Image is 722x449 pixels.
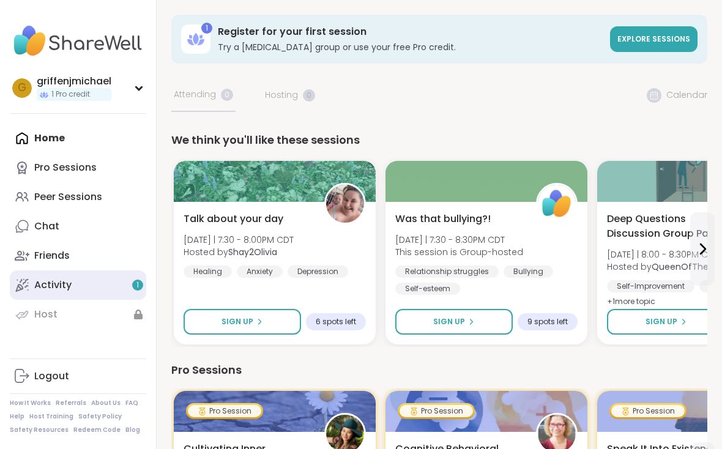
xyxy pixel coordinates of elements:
a: Chat [10,212,146,241]
a: FAQ [125,399,138,407]
span: [DATE] | 7:30 - 8:30PM CDT [395,234,523,246]
span: Talk about your day [184,212,283,226]
a: Peer Sessions [10,182,146,212]
div: Peer Sessions [34,190,102,204]
div: Friends [34,249,70,262]
span: 6 spots left [316,317,356,327]
div: Pro Sessions [171,362,707,379]
span: g [18,80,26,96]
div: Pro Session [400,405,473,417]
div: Relationship struggles [395,265,499,278]
a: Referrals [56,399,86,407]
a: Redeem Code [73,426,121,434]
a: Logout [10,362,146,391]
span: Explore sessions [617,34,690,44]
div: Host [34,308,58,321]
a: About Us [91,399,121,407]
div: Self-Improvement [607,280,694,292]
span: Was that bullying?! [395,212,491,226]
span: Sign Up [221,316,253,327]
h3: Register for your first session [218,25,603,39]
a: Safety Policy [78,412,122,421]
a: Friends [10,241,146,270]
img: ShareWell Nav Logo [10,20,146,62]
a: How It Works [10,399,51,407]
div: Pro Session [611,405,685,417]
div: Self-esteem [395,283,460,295]
a: Safety Resources [10,426,69,434]
span: This session is Group-hosted [395,246,523,258]
a: Pro Sessions [10,153,146,182]
span: Hosted by [184,246,294,258]
span: 9 spots left [527,317,568,327]
span: 1 [136,280,139,291]
div: 1 [201,23,212,34]
img: Shay2Olivia [326,185,364,223]
div: griffenjmichael [37,75,111,88]
a: Activity1 [10,270,146,300]
div: We think you'll like these sessions [171,132,707,149]
div: Logout [34,369,69,383]
img: ShareWell [538,185,576,223]
h3: Try a [MEDICAL_DATA] group or use your free Pro credit. [218,41,603,53]
div: Bullying [504,265,553,278]
div: Pro Sessions [34,161,97,174]
a: Help [10,412,24,421]
button: Sign Up [184,309,301,335]
a: Explore sessions [610,26,698,52]
div: Chat [34,220,59,233]
div: Anxiety [237,265,283,278]
span: 1 Pro credit [51,89,90,100]
div: Depression [288,265,348,278]
button: Sign Up [395,309,513,335]
a: Blog [125,426,140,434]
b: Shay2Olivia [228,246,277,258]
div: Pro Session [188,405,261,417]
div: Activity [34,278,72,292]
a: Host [10,300,146,329]
span: Sign Up [433,316,465,327]
a: Host Training [29,412,73,421]
span: [DATE] | 7:30 - 8:00PM CDT [184,234,294,246]
div: Healing [184,265,232,278]
span: Sign Up [646,316,677,327]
